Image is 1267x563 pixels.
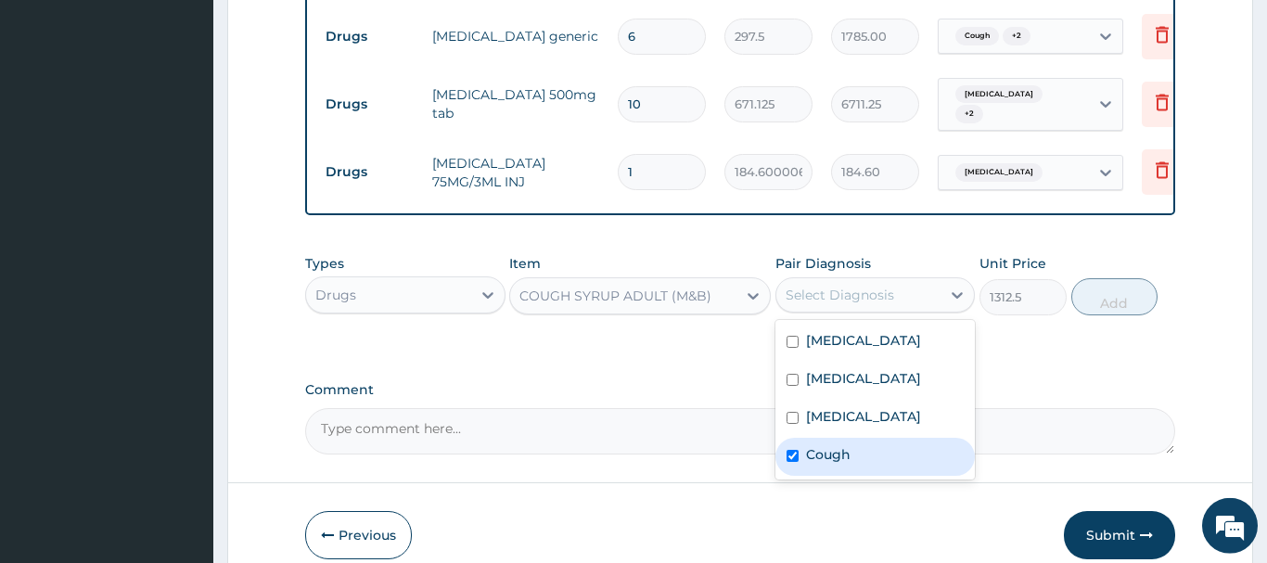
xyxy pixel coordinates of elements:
img: d_794563401_company_1708531726252_794563401 [34,93,75,139]
td: [MEDICAL_DATA] 75MG/3ML INJ [423,145,608,200]
label: Unit Price [979,254,1046,273]
label: [MEDICAL_DATA] [806,369,921,388]
div: Select Diagnosis [786,286,894,304]
button: Previous [305,511,412,559]
td: Drugs [316,155,423,189]
span: We're online! [108,165,256,352]
label: Pair Diagnosis [775,254,871,273]
textarea: Type your message and hit 'Enter' [9,370,353,435]
label: Item [509,254,541,273]
span: + 2 [1003,27,1030,45]
td: Drugs [316,87,423,122]
label: [MEDICAL_DATA] [806,407,921,426]
div: COUGH SYRUP ADULT (M&B) [519,287,711,305]
span: [MEDICAL_DATA] [955,163,1043,182]
label: Types [305,256,344,272]
label: Comment [305,382,1175,398]
td: [MEDICAL_DATA] 500mg tab [423,76,608,132]
div: Chat with us now [96,104,312,128]
span: [MEDICAL_DATA] [955,85,1043,104]
button: Add [1071,278,1158,315]
td: [MEDICAL_DATA] generic [423,18,608,55]
label: [MEDICAL_DATA] [806,331,921,350]
label: Cough [806,445,851,464]
td: Drugs [316,19,423,54]
span: + 2 [955,105,983,123]
span: Cough [955,27,999,45]
div: Drugs [315,286,356,304]
div: Minimize live chat window [304,9,349,54]
button: Submit [1064,511,1175,559]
